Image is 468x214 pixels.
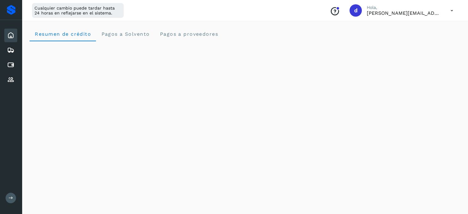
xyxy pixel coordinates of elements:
[367,5,441,10] p: Hola,
[4,58,17,72] div: Cuentas por pagar
[4,73,17,87] div: Proveedores
[367,10,441,16] p: daniel.albo@salbologistics.com
[4,43,17,57] div: Embarques
[34,31,91,37] span: Resumen de crédito
[159,31,218,37] span: Pagos a proveedores
[32,3,124,18] div: Cualquier cambio puede tardar hasta 24 horas en reflejarse en el sistema.
[101,31,150,37] span: Pagos a Solvento
[4,29,17,42] div: Inicio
